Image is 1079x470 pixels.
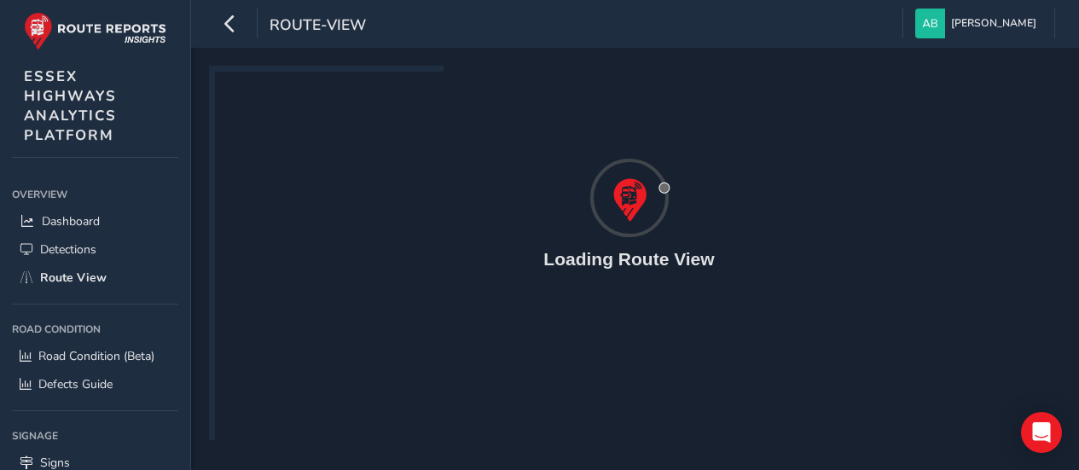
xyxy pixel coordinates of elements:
[12,264,178,292] a: Route View
[951,9,1036,38] span: [PERSON_NAME]
[12,235,178,264] a: Detections
[38,348,154,364] span: Road Condition (Beta)
[12,423,178,449] div: Signage
[40,241,96,258] span: Detections
[270,15,366,38] span: route-view
[12,342,178,370] a: Road Condition (Beta)
[12,370,178,398] a: Defects Guide
[12,207,178,235] a: Dashboard
[40,270,107,286] span: Route View
[24,12,166,50] img: rr logo
[12,182,178,207] div: Overview
[38,376,113,392] span: Defects Guide
[543,248,714,270] h4: Loading Route View
[915,9,945,38] img: diamond-layout
[42,213,100,229] span: Dashboard
[915,9,1042,38] button: [PERSON_NAME]
[1021,412,1062,453] div: Open Intercom Messenger
[12,316,178,342] div: Road Condition
[24,67,117,145] span: ESSEX HIGHWAYS ANALYTICS PLATFORM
